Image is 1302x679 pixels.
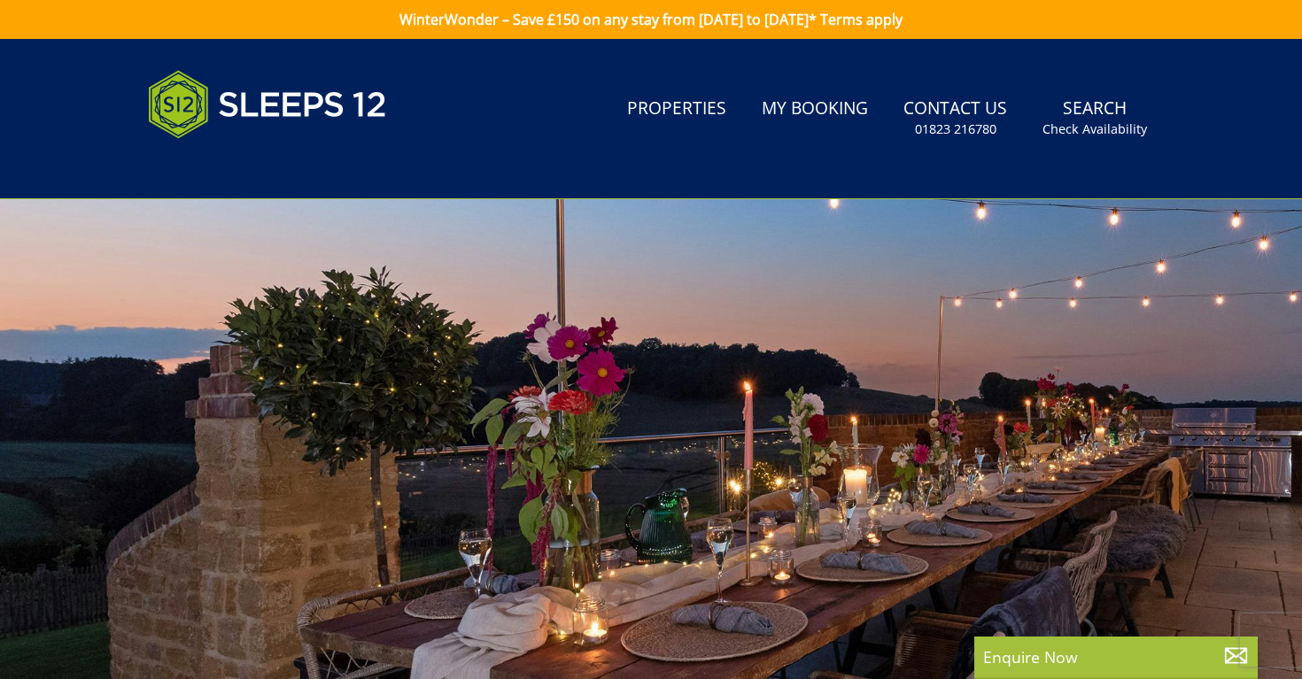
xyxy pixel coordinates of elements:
a: Properties [620,89,733,129]
small: 01823 216780 [915,120,996,138]
a: Contact Us01823 216780 [896,89,1014,147]
iframe: Customer reviews powered by Trustpilot [139,159,325,174]
a: SearchCheck Availability [1035,89,1154,147]
a: My Booking [755,89,875,129]
small: Check Availability [1042,120,1147,138]
p: Enquire Now [983,645,1249,668]
img: Sleeps 12 [148,60,387,149]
